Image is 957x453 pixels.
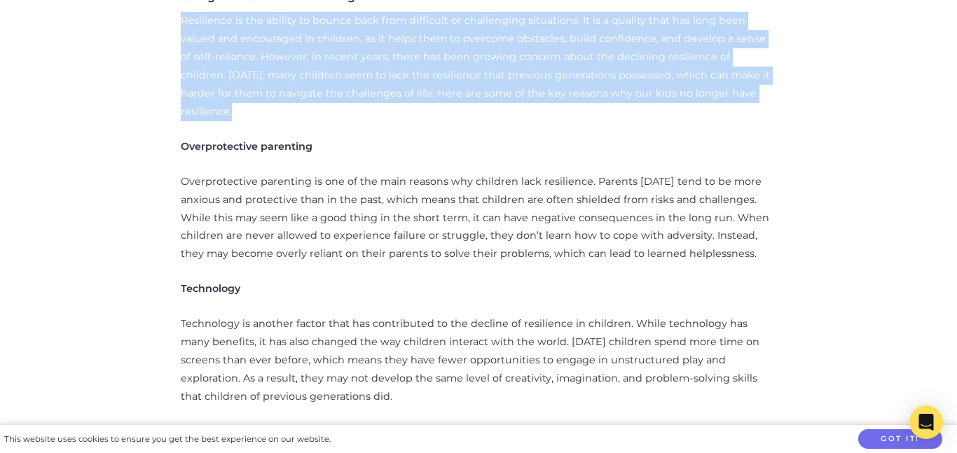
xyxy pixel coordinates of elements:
p: Resilience is the ability to bounce back from difficult or challenging situations. It is a qualit... [181,12,776,121]
strong: Technology [181,282,240,295]
strong: Overprotective parenting [181,140,312,153]
div: Open Intercom Messenger [909,405,943,439]
div: This website uses cookies to ensure you get the best experience on our website. [4,432,331,447]
p: Technology is another factor that has contributed to the decline of resilience in children. While... [181,315,776,406]
button: Got it! [858,429,942,449]
p: Overprotective parenting is one of the main reasons why children lack resilience. Parents [DATE] ... [181,173,776,264]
